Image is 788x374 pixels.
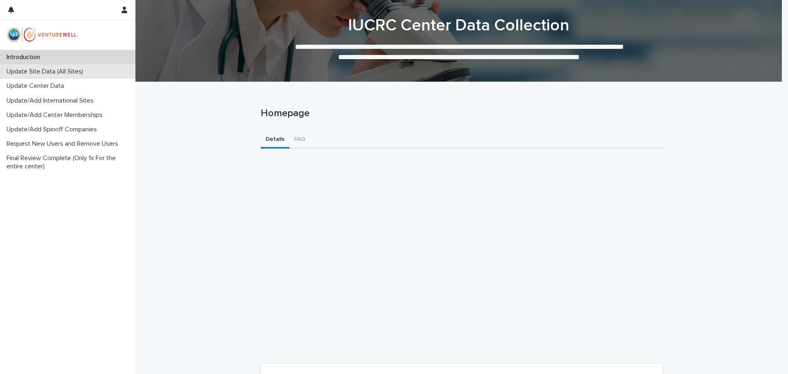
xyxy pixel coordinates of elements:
p: Update Site Data (All Sites) [3,68,90,76]
button: Details [261,131,289,149]
p: Request New Users and Remove Users [3,140,125,148]
p: Final Review Complete (Only 1x For the entire center) [3,154,135,170]
button: FAQ [289,131,310,149]
p: Update Center Data [3,82,71,90]
p: Update/Add Spinoff Companies [3,126,103,133]
p: Homepage [261,108,660,119]
img: mWhVGmOKROS2pZaMU8FQ [7,27,79,43]
h1: IUCRC Center Data Collection [258,16,660,35]
p: Update/Add Center Memberships [3,111,109,119]
p: Introduction [3,53,47,61]
p: Update/Add International Sites [3,97,100,105]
